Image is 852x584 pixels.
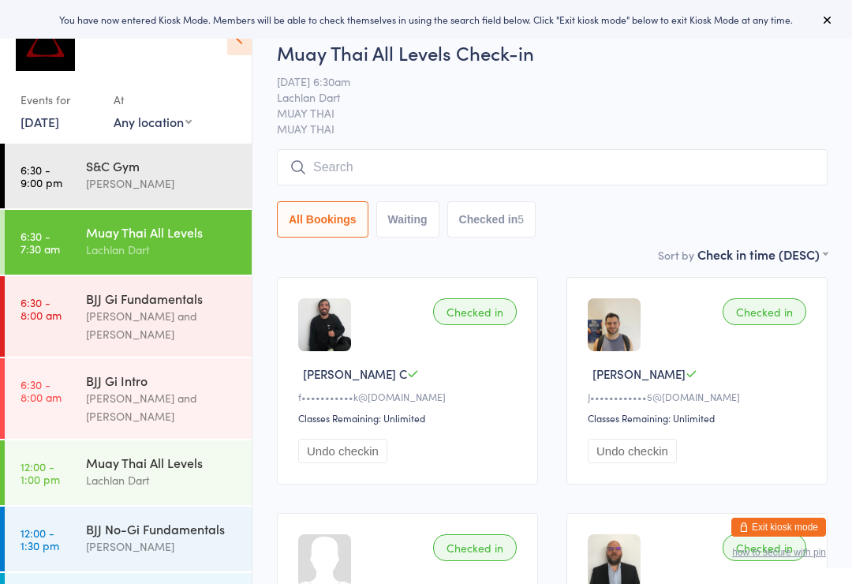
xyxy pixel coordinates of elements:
[723,534,806,561] div: Checked in
[588,439,677,463] button: Undo checkin
[5,210,252,275] a: 6:30 -7:30 amMuay Thai All LevelsLachlan Dart
[21,87,98,113] div: Events for
[303,365,407,382] span: [PERSON_NAME] C
[5,144,252,208] a: 6:30 -9:00 pmS&C Gym[PERSON_NAME]
[86,389,238,425] div: [PERSON_NAME] and [PERSON_NAME]
[25,13,827,26] div: You have now entered Kiosk Mode. Members will be able to check themselves in using the search fie...
[86,174,238,193] div: [PERSON_NAME]
[277,89,803,105] span: Lachlan Dart
[298,390,521,403] div: f•••••••••••k@[DOMAIN_NAME]
[5,507,252,571] a: 12:00 -1:30 pmBJJ No-Gi Fundamentals[PERSON_NAME]
[723,298,806,325] div: Checked in
[86,290,238,307] div: BJJ Gi Fundamentals
[21,230,60,255] time: 6:30 - 7:30 am
[433,298,517,325] div: Checked in
[21,378,62,403] time: 6:30 - 8:00 am
[277,149,828,185] input: Search
[592,365,686,382] span: [PERSON_NAME]
[21,296,62,321] time: 6:30 - 8:00 am
[298,411,521,425] div: Classes Remaining: Unlimited
[21,526,59,552] time: 12:00 - 1:30 pm
[447,201,536,238] button: Checked in5
[86,372,238,389] div: BJJ Gi Intro
[277,121,828,137] span: MUAY THAI
[658,247,694,263] label: Sort by
[86,241,238,259] div: Lachlan Dart
[86,537,238,556] div: [PERSON_NAME]
[588,298,641,351] img: image1724667885.png
[732,547,826,558] button: how to secure with pin
[21,163,62,189] time: 6:30 - 9:00 pm
[86,454,238,471] div: Muay Thai All Levels
[298,439,387,463] button: Undo checkin
[16,12,75,71] img: Dominance MMA Abbotsford
[5,440,252,505] a: 12:00 -1:00 pmMuay Thai All LevelsLachlan Dart
[697,245,828,263] div: Check in time (DESC)
[518,213,524,226] div: 5
[21,460,60,485] time: 12:00 - 1:00 pm
[86,223,238,241] div: Muay Thai All Levels
[86,520,238,537] div: BJJ No-Gi Fundamentals
[5,358,252,439] a: 6:30 -8:00 amBJJ Gi Intro[PERSON_NAME] and [PERSON_NAME]
[277,201,368,238] button: All Bookings
[277,39,828,66] h2: Muay Thai All Levels Check-in
[86,471,238,489] div: Lachlan Dart
[5,276,252,357] a: 6:30 -8:00 amBJJ Gi Fundamentals[PERSON_NAME] and [PERSON_NAME]
[588,411,811,425] div: Classes Remaining: Unlimited
[277,105,803,121] span: MUAY THAI
[731,518,826,537] button: Exit kiosk mode
[588,390,811,403] div: J••••••••••••5@[DOMAIN_NAME]
[298,298,351,351] img: image1658307972.png
[277,73,803,89] span: [DATE] 6:30am
[114,113,192,130] div: Any location
[86,307,238,343] div: [PERSON_NAME] and [PERSON_NAME]
[114,87,192,113] div: At
[433,534,517,561] div: Checked in
[21,113,59,130] a: [DATE]
[86,157,238,174] div: S&C Gym
[376,201,439,238] button: Waiting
